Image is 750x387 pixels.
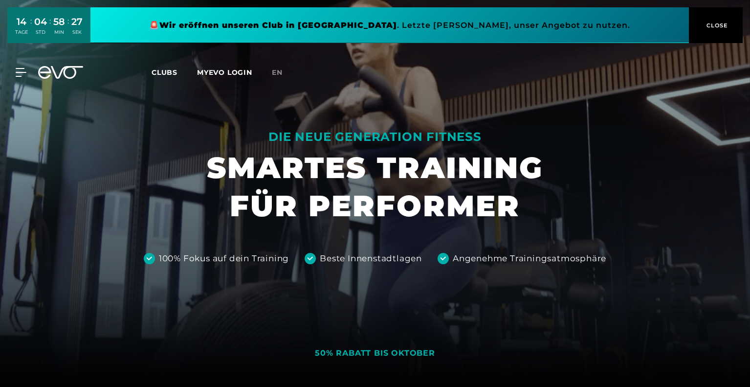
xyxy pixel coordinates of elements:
div: 50% RABATT BIS OKTOBER [315,348,435,359]
a: MYEVO LOGIN [197,68,252,77]
button: CLOSE [689,7,743,43]
div: 58 [53,15,65,29]
div: Angenehme Trainingsatmosphäre [453,252,606,265]
span: Clubs [152,68,177,77]
a: Clubs [152,68,197,77]
div: STD [34,29,47,36]
div: 100% Fokus auf dein Training [159,252,289,265]
div: 27 [71,15,83,29]
div: 14 [15,15,28,29]
a: en [272,67,294,78]
div: 04 [34,15,47,29]
span: CLOSE [704,21,728,30]
div: MIN [53,29,65,36]
div: : [30,16,32,42]
div: SEK [71,29,83,36]
h1: SMARTES TRAINING FÜR PERFORMER [207,149,543,225]
div: DIE NEUE GENERATION FITNESS [207,129,543,145]
div: Beste Innenstadtlagen [320,252,422,265]
div: : [67,16,69,42]
span: en [272,68,283,77]
div: TAGE [15,29,28,36]
div: : [49,16,51,42]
